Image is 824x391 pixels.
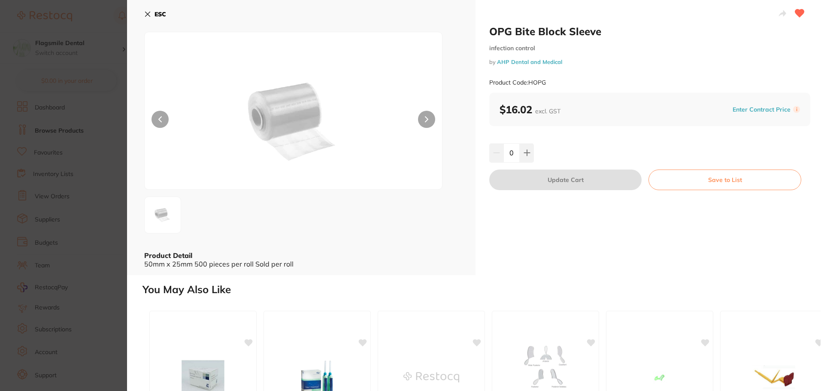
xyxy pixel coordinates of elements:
[535,107,560,115] span: excl. GST
[147,200,178,230] img: OS1wbmctNjIyMDg
[497,58,562,65] a: AHP Dental and Medical
[500,103,560,116] b: $16.02
[730,106,793,114] button: Enter Contract Price
[648,170,801,190] button: Save to List
[142,284,821,296] h2: You May Also Like
[489,79,546,86] small: Product Code: HOPG
[793,106,800,113] label: i
[204,54,383,189] img: OS1wbmctNjIyMDg
[518,346,573,388] img: MARK3 Premium Bite Registration Tray
[144,7,166,21] button: ESC
[489,170,642,190] button: Update Cart
[144,251,192,260] b: Product Detail
[154,10,166,18] b: ESC
[489,59,810,65] small: by
[489,45,810,52] small: infection control
[144,260,458,268] div: 50mm x 25mm 500 pieces per roll Sold per roll
[489,25,810,38] h2: OPG Bite Block Sleeve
